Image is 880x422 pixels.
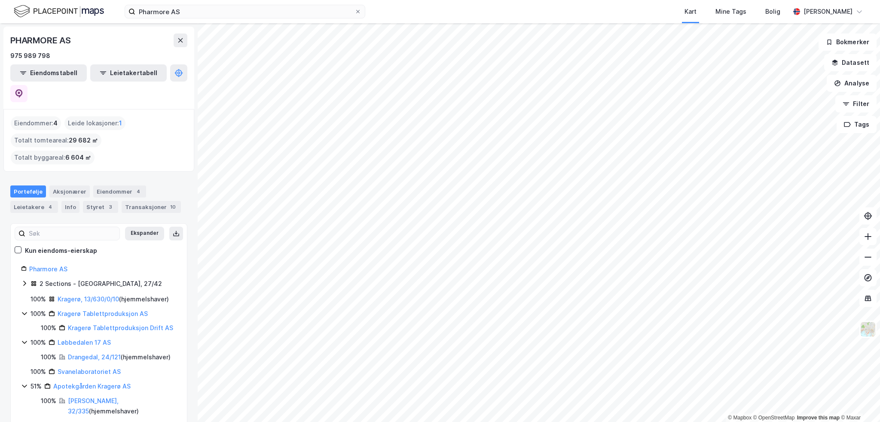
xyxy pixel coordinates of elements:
a: OpenStreetMap [753,415,795,421]
div: Styret [83,201,118,213]
iframe: Chat Widget [837,381,880,422]
div: Totalt tomteareal : [11,134,101,147]
input: Søk på adresse, matrikkel, gårdeiere, leietakere eller personer [135,5,354,18]
a: Kragerø Tablettproduksjon Drift AS [68,324,173,331]
div: 100% [41,396,56,406]
div: PHARMORE AS [10,33,73,47]
div: 51% [31,381,42,392]
a: Improve this map [797,415,840,421]
span: 4 [53,118,58,128]
button: Tags [837,116,877,133]
span: 6 604 ㎡ [65,152,91,163]
div: ( hjemmelshaver ) [68,396,177,416]
img: logo.f888ab2527a4732fd821a326f86c7f29.svg [14,4,104,19]
div: 100% [31,367,46,377]
a: Drangedal, 24/121 [68,353,121,361]
button: Bokmerker [819,33,877,51]
div: 100% [41,352,56,362]
div: Eiendommer : [11,116,61,130]
input: Søk [25,227,119,240]
div: 975 989 798 [10,51,50,61]
div: Eiendommer [93,185,146,197]
img: Z [860,321,876,337]
div: 4 [46,203,55,211]
div: Mine Tags [715,6,746,17]
div: ( hjemmelshaver ) [58,294,169,304]
div: Leide lokasjoner : [64,116,125,130]
div: Kart [684,6,697,17]
button: Filter [835,95,877,112]
a: Kragerø Tablettproduksjon AS [58,310,148,317]
a: Kragerø, 13/630/0/10 [58,295,119,303]
a: [PERSON_NAME], 32/335 [68,397,119,415]
div: Totalt byggareal : [11,151,95,164]
div: 4 [134,187,143,196]
button: Ekspander [125,227,164,240]
div: Info [61,201,79,213]
div: 10 [168,203,177,211]
button: Analyse [827,75,877,92]
a: Mapbox [728,415,752,421]
div: Bolig [765,6,780,17]
div: Kun eiendoms-eierskap [25,246,97,256]
div: Portefølje [10,185,46,197]
div: [PERSON_NAME] [804,6,852,17]
button: Leietakertabell [90,64,167,82]
button: Eiendomstabell [10,64,87,82]
div: 100% [31,294,46,304]
a: Løbbedalen 17 AS [58,339,111,346]
a: Apotekgården Kragerø AS [53,383,131,390]
div: 100% [31,309,46,319]
div: Transaksjoner [122,201,181,213]
span: 29 682 ㎡ [69,135,98,146]
div: 100% [41,323,56,333]
div: 100% [31,337,46,348]
a: Pharmore AS [29,265,67,273]
div: 2 Sections - [GEOGRAPHIC_DATA], 27/42 [40,279,162,289]
div: ( hjemmelshaver ) [68,352,171,362]
div: Kontrollprogram for chat [837,381,880,422]
div: 3 [106,203,115,211]
div: Aksjonærer [49,185,90,197]
a: Svanelaboratoriet AS [58,368,121,375]
div: Leietakere [10,201,58,213]
span: 1 [119,118,122,128]
button: Datasett [824,54,877,71]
